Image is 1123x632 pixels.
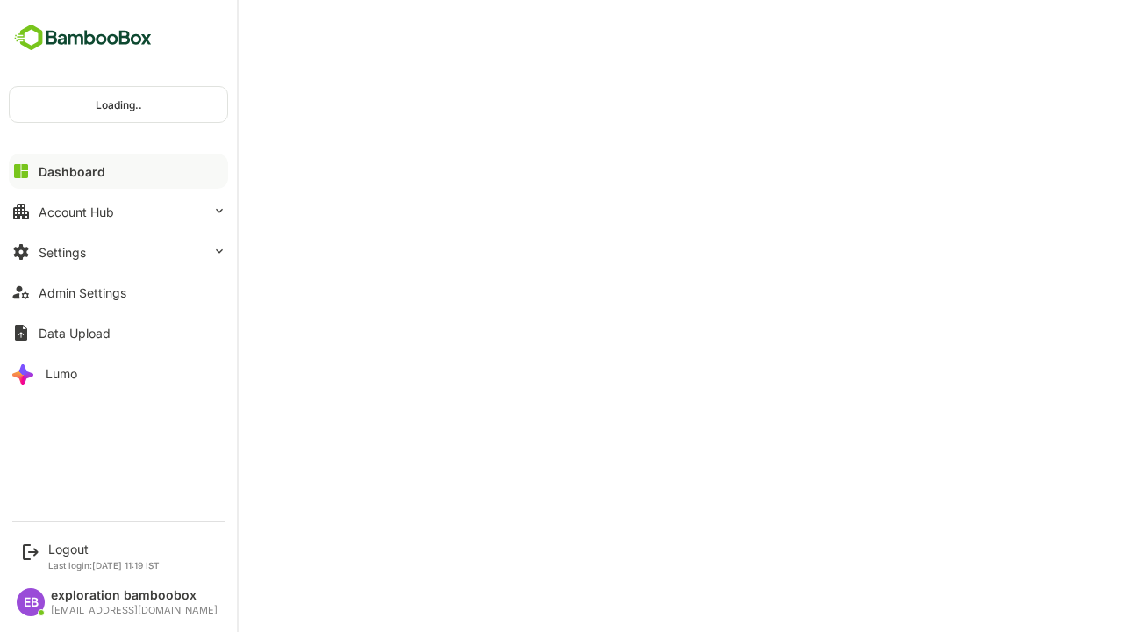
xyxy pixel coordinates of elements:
[48,560,160,571] p: Last login: [DATE] 11:19 IST
[39,326,111,341] div: Data Upload
[9,154,228,189] button: Dashboard
[9,234,228,269] button: Settings
[9,21,157,54] img: BambooboxFullLogoMark.5f36c76dfaba33ec1ec1367b70bb1252.svg
[51,605,218,616] div: [EMAIL_ADDRESS][DOMAIN_NAME]
[39,285,126,300] div: Admin Settings
[48,542,160,557] div: Logout
[9,194,228,229] button: Account Hub
[10,87,227,122] div: Loading..
[9,355,228,391] button: Lumo
[39,205,114,219] div: Account Hub
[17,588,45,616] div: EB
[46,366,77,381] div: Lumo
[39,164,105,179] div: Dashboard
[51,588,218,603] div: exploration bamboobox
[9,315,228,350] button: Data Upload
[39,245,86,260] div: Settings
[9,275,228,310] button: Admin Settings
